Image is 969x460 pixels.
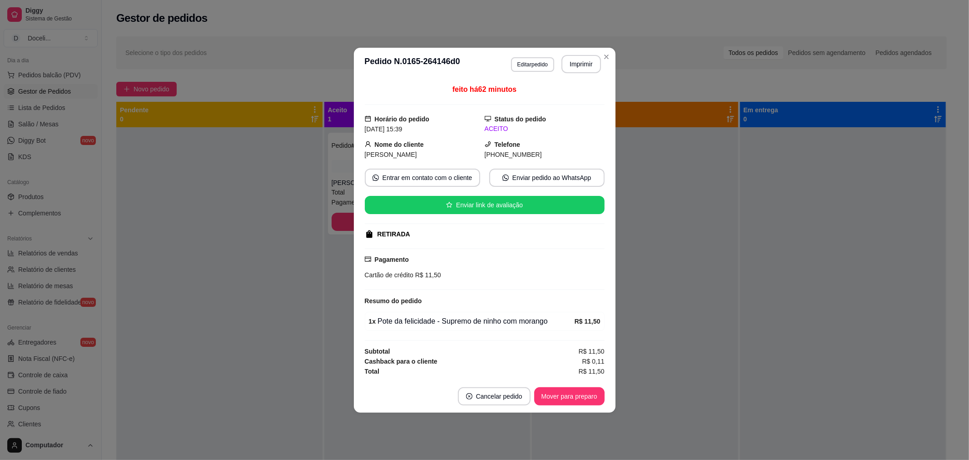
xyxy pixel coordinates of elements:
[582,356,604,366] span: R$ 0,11
[365,196,605,214] button: starEnviar link de avaliação
[485,141,491,147] span: phone
[365,151,417,158] span: [PERSON_NAME]
[375,115,430,123] strong: Horário do pedido
[575,318,601,325] strong: R$ 11,50
[378,230,410,239] div: RETIRADA
[579,346,605,356] span: R$ 11,50
[489,169,605,187] button: whats-appEnviar pedido ao WhatsApp
[579,366,605,376] span: R$ 11,50
[369,318,376,325] strong: 1 x
[365,115,371,122] span: calendar
[375,256,409,263] strong: Pagamento
[511,57,554,72] button: Editarpedido
[534,387,605,405] button: Mover para preparo
[365,256,371,262] span: credit-card
[375,141,424,148] strong: Nome do cliente
[599,50,614,64] button: Close
[365,125,403,133] span: [DATE] 15:39
[485,115,491,122] span: desktop
[365,271,413,279] span: Cartão de crédito
[495,115,547,123] strong: Status do pedido
[365,297,422,305] strong: Resumo do pedido
[365,169,480,187] button: whats-appEntrar em contato com o cliente
[485,124,605,134] div: ACEITO
[446,202,452,208] span: star
[365,358,437,365] strong: Cashback para o cliente
[373,175,379,181] span: whats-app
[369,316,575,327] div: Pote da felicidade - Supremo de ninho com morango
[495,141,521,148] strong: Telefone
[365,141,371,147] span: user
[458,387,531,405] button: close-circleCancelar pedido
[502,175,509,181] span: whats-app
[365,55,460,73] h3: Pedido N. 0165-264146d0
[365,368,379,375] strong: Total
[452,85,517,93] span: feito há 62 minutos
[413,271,441,279] span: R$ 11,50
[485,151,542,158] span: [PHONE_NUMBER]
[365,348,390,355] strong: Subtotal
[466,393,472,400] span: close-circle
[562,55,601,73] button: Imprimir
